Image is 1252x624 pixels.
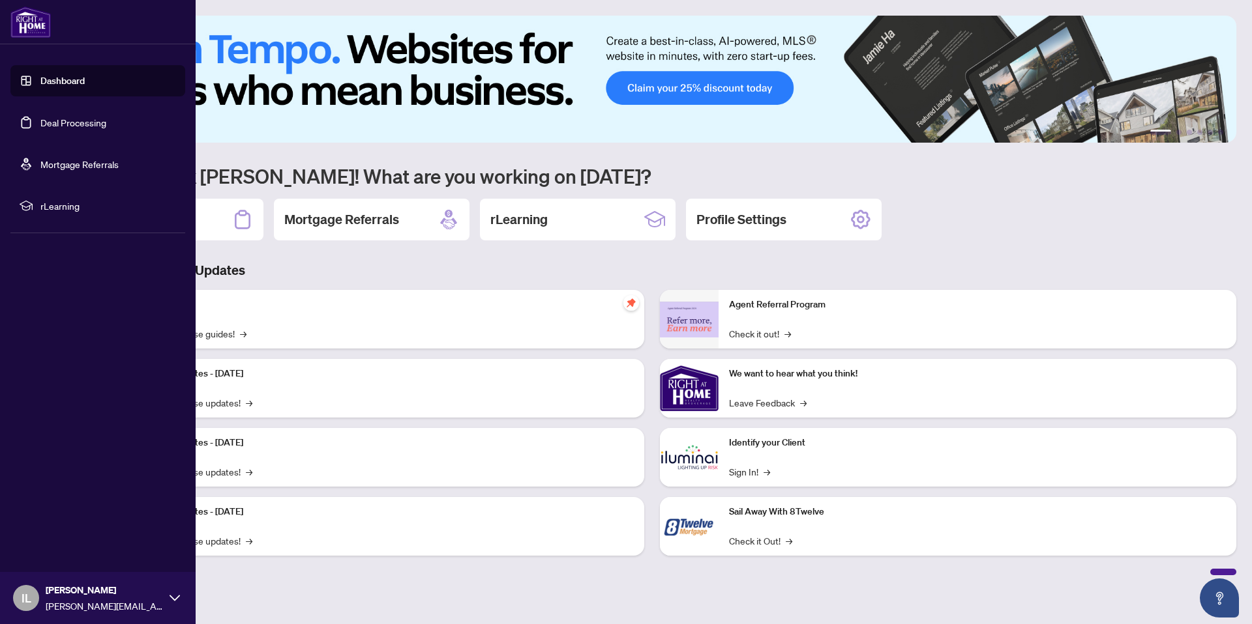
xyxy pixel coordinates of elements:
[729,464,770,479] a: Sign In!→
[1187,130,1192,135] button: 3
[729,533,792,548] a: Check it Out!→
[137,298,634,312] p: Self-Help
[1200,578,1239,617] button: Open asap
[784,326,791,341] span: →
[137,367,634,381] p: Platform Updates - [DATE]
[40,199,176,213] span: rLearning
[137,505,634,519] p: Platform Updates - [DATE]
[246,395,252,410] span: →
[623,295,639,311] span: pushpin
[46,583,163,597] span: [PERSON_NAME]
[490,210,548,229] h2: rLearning
[660,359,719,418] img: We want to hear what you think!
[1208,130,1213,135] button: 5
[68,261,1236,279] h3: Brokerage & Industry Updates
[660,428,719,487] img: Identify your Client
[800,395,807,410] span: →
[240,326,246,341] span: →
[284,210,399,229] h2: Mortgage Referrals
[68,163,1236,188] h1: Welcome back [PERSON_NAME]! What are you working on [DATE]?
[729,505,1226,519] p: Sail Away With 8Twelve
[729,367,1226,381] p: We want to hear what you think!
[729,436,1226,450] p: Identify your Client
[10,7,51,38] img: logo
[729,298,1226,312] p: Agent Referral Program
[729,395,807,410] a: Leave Feedback→
[40,158,119,170] a: Mortgage Referrals
[1218,130,1223,135] button: 6
[660,302,719,337] img: Agent Referral Program
[660,497,719,556] img: Sail Away With 8Twelve
[40,75,85,87] a: Dashboard
[1176,130,1182,135] button: 2
[40,117,106,128] a: Deal Processing
[137,436,634,450] p: Platform Updates - [DATE]
[1150,130,1171,135] button: 1
[246,464,252,479] span: →
[1197,130,1202,135] button: 4
[729,326,791,341] a: Check it out!→
[786,533,792,548] span: →
[696,210,786,229] h2: Profile Settings
[764,464,770,479] span: →
[22,589,31,607] span: IL
[68,16,1236,143] img: Slide 0
[46,599,163,613] span: [PERSON_NAME][EMAIL_ADDRESS][DOMAIN_NAME]
[246,533,252,548] span: →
